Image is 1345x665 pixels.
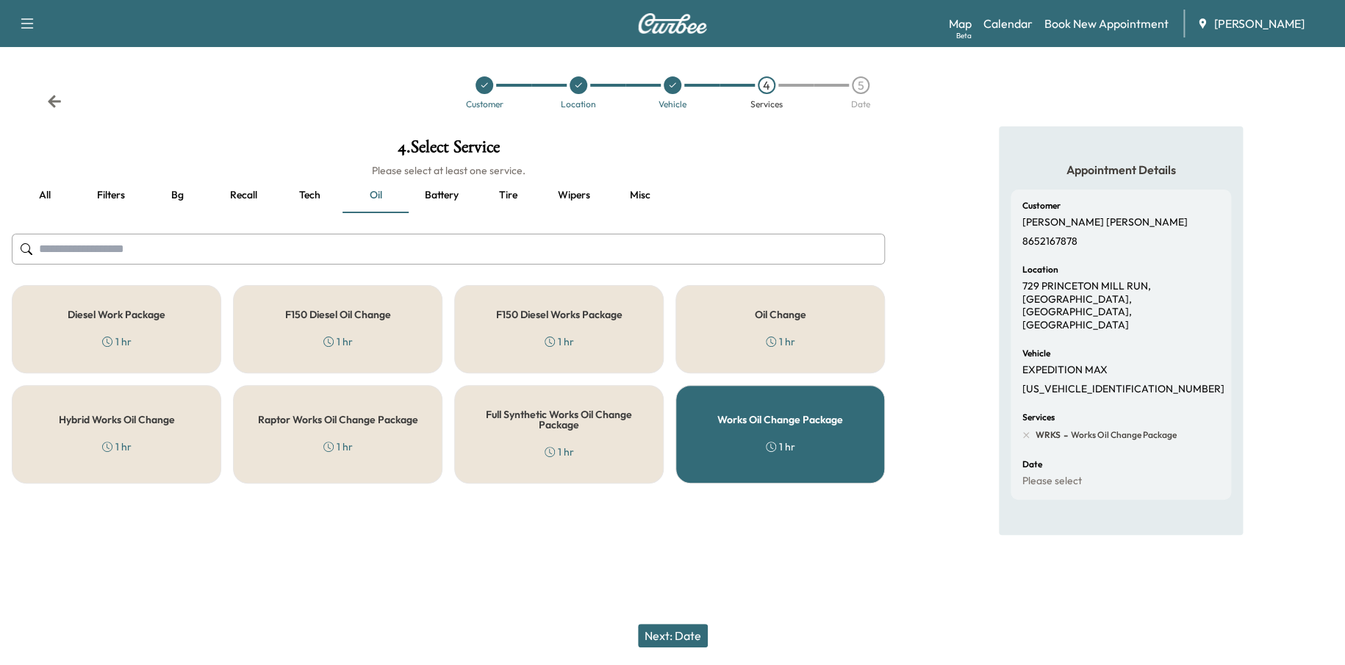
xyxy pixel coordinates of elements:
[755,309,806,320] h5: Oil Change
[496,309,623,320] h5: F150 Diesel Works Package
[12,178,885,213] div: basic tabs example
[102,439,132,454] div: 1 hr
[1044,15,1169,32] a: Book New Appointment
[285,309,391,320] h5: F150 Diesel Oil Change
[638,624,708,647] button: Next: Date
[478,409,639,430] h5: Full Synthetic Works Oil Change Package
[607,178,673,213] button: Misc
[1022,201,1061,210] h6: Customer
[12,138,885,163] h1: 4 . Select Service
[1022,383,1224,396] p: [US_VEHICLE_IDENTIFICATION_NUMBER]
[409,178,475,213] button: Battery
[545,334,574,349] div: 1 hr
[1022,364,1108,377] p: EXPEDITION MAX
[68,309,165,320] h5: Diesel Work Package
[144,178,210,213] button: Bg
[1022,216,1188,229] p: [PERSON_NAME] [PERSON_NAME]
[323,439,353,454] div: 1 hr
[1068,429,1177,441] span: Works Oil Change Package
[466,100,503,109] div: Customer
[47,94,62,109] div: Back
[258,414,418,425] h5: Raptor Works Oil Change Package
[758,76,775,94] div: 4
[750,100,783,109] div: Services
[12,178,78,213] button: all
[1022,280,1219,331] p: 729 PRINCETON MILL RUN, [GEOGRAPHIC_DATA], [GEOGRAPHIC_DATA], [GEOGRAPHIC_DATA]
[59,414,175,425] h5: Hybrid Works Oil Change
[342,178,409,213] button: Oil
[766,439,795,454] div: 1 hr
[541,178,607,213] button: Wipers
[210,178,276,213] button: Recall
[545,445,574,459] div: 1 hr
[852,76,869,94] div: 5
[766,334,795,349] div: 1 hr
[1036,429,1061,441] span: WRKS
[561,100,596,109] div: Location
[102,334,132,349] div: 1 hr
[1061,428,1068,442] span: -
[1022,460,1042,469] h6: Date
[1022,349,1050,358] h6: Vehicle
[12,163,885,178] h6: Please select at least one service.
[1022,265,1058,274] h6: Location
[717,414,843,425] h5: Works Oil Change Package
[956,30,972,41] div: Beta
[1214,15,1305,32] span: [PERSON_NAME]
[637,13,708,34] img: Curbee Logo
[475,178,541,213] button: Tire
[1022,235,1077,248] p: 8652167878
[1011,162,1231,178] h5: Appointment Details
[851,100,870,109] div: Date
[1022,475,1082,488] p: Please select
[323,334,353,349] div: 1 hr
[1022,413,1055,422] h6: Services
[276,178,342,213] button: Tech
[659,100,686,109] div: Vehicle
[983,15,1033,32] a: Calendar
[949,15,972,32] a: MapBeta
[78,178,144,213] button: Filters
